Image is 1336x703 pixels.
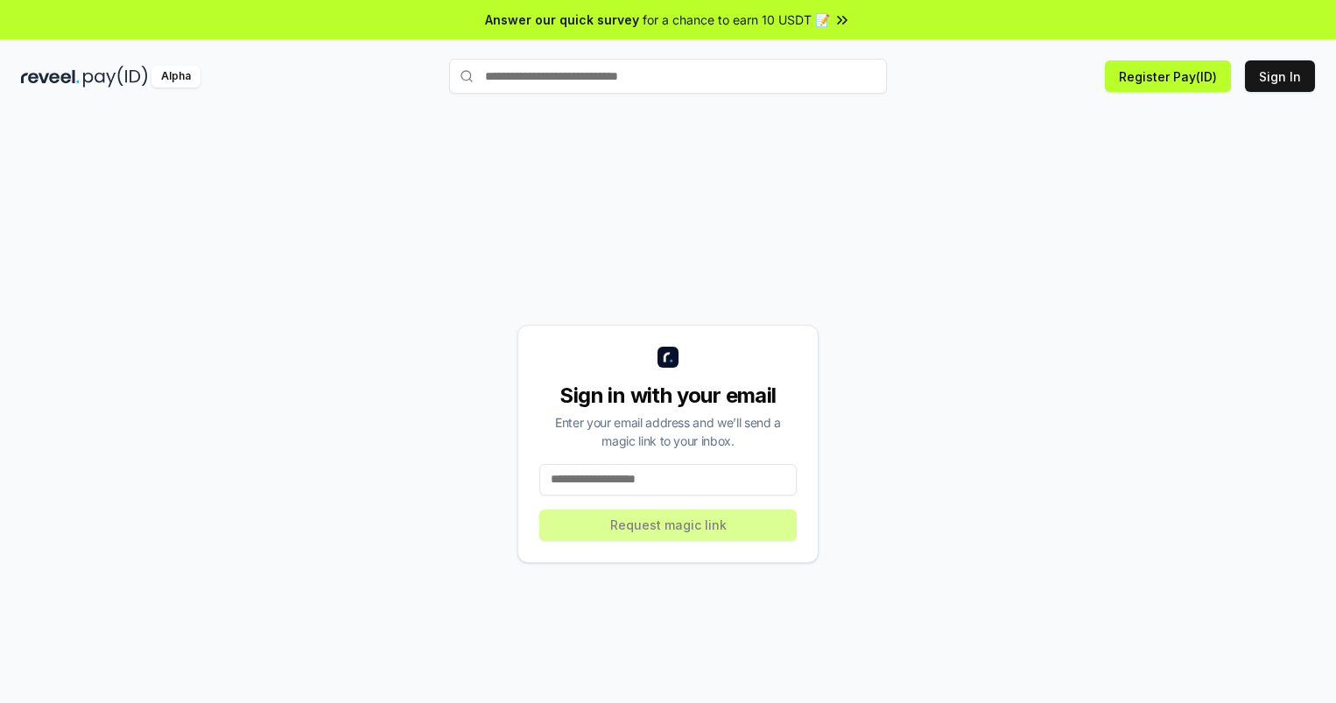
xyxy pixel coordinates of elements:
div: Enter your email address and we’ll send a magic link to your inbox. [539,413,797,450]
img: logo_small [657,347,679,368]
button: Sign In [1245,60,1315,92]
span: Answer our quick survey [485,11,639,29]
span: for a chance to earn 10 USDT 📝 [643,11,830,29]
div: Sign in with your email [539,382,797,410]
button: Register Pay(ID) [1105,60,1231,92]
div: Alpha [151,66,200,88]
img: reveel_dark [21,66,80,88]
img: pay_id [83,66,148,88]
